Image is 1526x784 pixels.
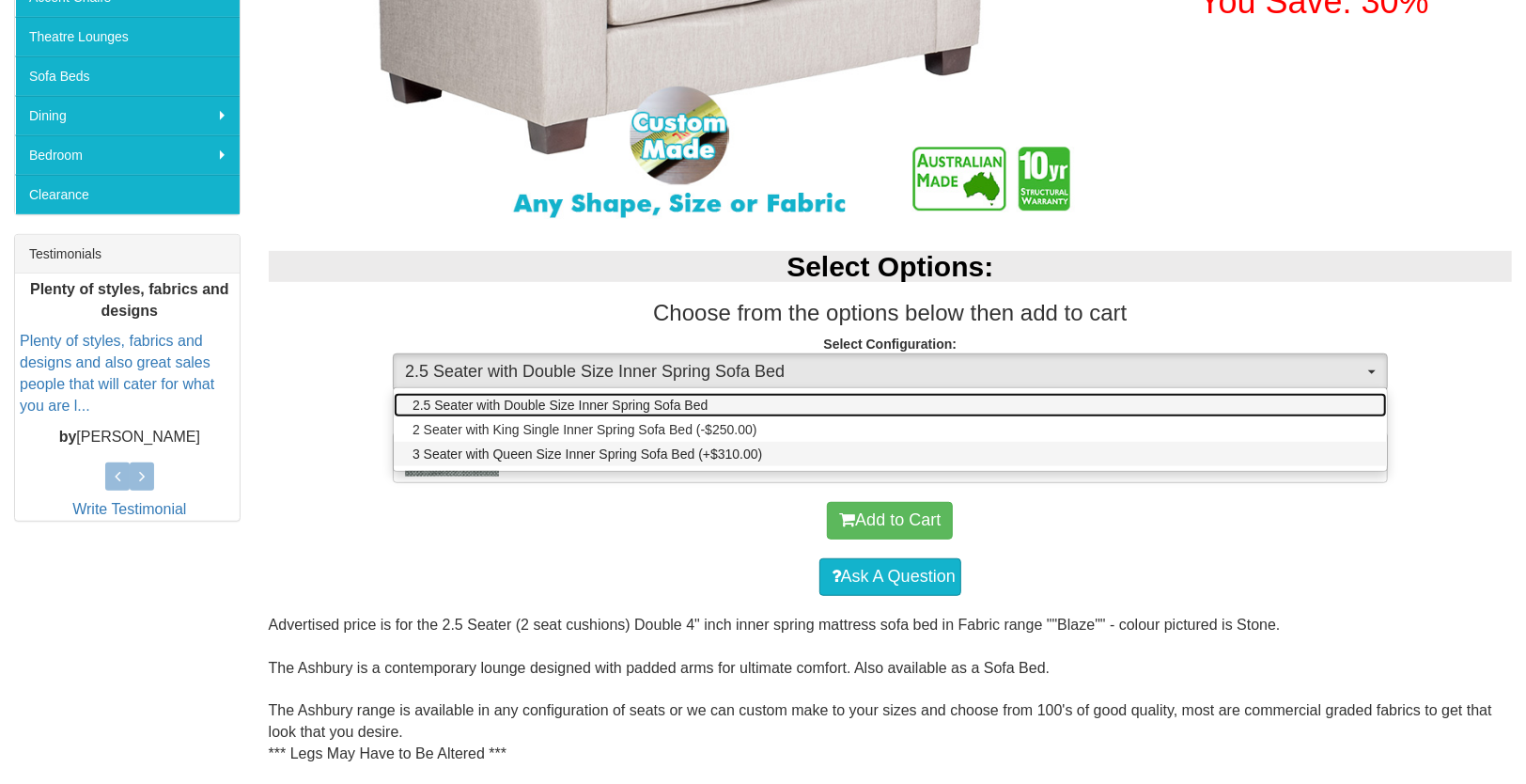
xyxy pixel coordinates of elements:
a: Dining [15,96,240,135]
strong: Select Configuration: [824,337,958,352]
span: 2.5 Seater with Double Size Inner Spring Sofa Bed [413,396,708,415]
a: Theatre Lounges [15,17,240,56]
span: 3 Seater with Queen Size Inner Spring Sofa Bed (+$310.00) [413,445,762,463]
h3: Choose from the options below then add to cart [269,301,1512,325]
a: Bedroom [15,135,240,175]
span: 2.5 Seater with Double Size Inner Spring Sofa Bed [405,360,1363,384]
span: 2 Seater with King Single Inner Spring Sofa Bed (-$250.00) [413,420,757,439]
a: Clearance [15,175,240,214]
a: Ask A Question [819,558,961,596]
button: 2.5 Seater with Double Size Inner Spring Sofa Bed [393,353,1388,391]
a: Sofa Beds [15,56,240,96]
b: Select Options: [786,251,993,282]
button: Add to Cart [827,502,953,540]
a: Write Testimonial [72,501,186,517]
b: by [59,429,77,445]
b: Plenty of styles, fabrics and designs [30,281,229,319]
p: [PERSON_NAME] [20,427,240,448]
a: Plenty of styles, fabrics and designs and also great sales people that will cater for what you ar... [20,333,214,414]
div: Testimonials [15,235,240,274]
